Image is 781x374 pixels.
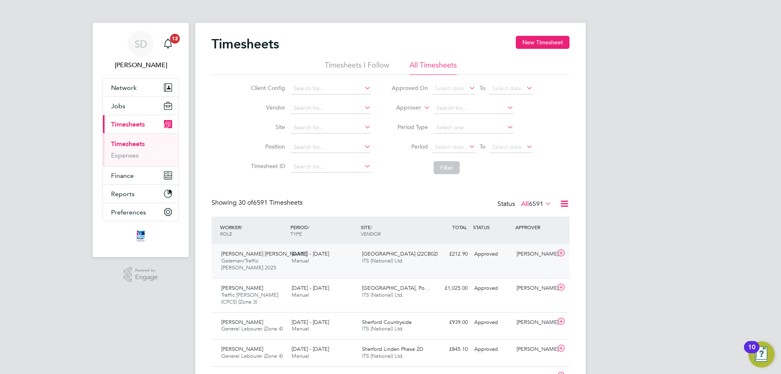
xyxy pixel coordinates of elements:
a: SD[PERSON_NAME] [103,31,179,70]
h2: Timesheets [212,36,279,52]
div: PERIOD [288,220,359,241]
span: [DATE] - [DATE] [292,250,329,257]
span: Select date [435,143,464,151]
span: [DATE] - [DATE] [292,284,329,291]
span: Traffic [PERSON_NAME] (CPCS) (Zone 3) [221,291,278,305]
span: [DATE] - [DATE] [292,346,329,352]
label: Period Type [391,123,428,131]
input: Search for... [291,83,371,94]
input: Search for... [291,161,371,173]
span: Powered by [135,267,158,274]
input: Search for... [291,103,371,114]
span: General Labourer (Zone 4) [221,352,283,359]
label: Approver [384,104,421,112]
div: SITE [359,220,429,241]
input: Search for... [434,103,514,114]
div: WORKER [218,220,288,241]
div: [PERSON_NAME] [513,282,556,295]
span: Manual [292,325,309,332]
label: Vendor [249,104,285,111]
div: STATUS [471,220,513,234]
span: Manual [292,291,309,298]
span: Network [111,84,137,92]
div: [PERSON_NAME] [513,316,556,329]
nav: Main navigation [93,23,189,257]
span: To [477,141,488,152]
label: Period [391,143,428,150]
button: Timesheets [103,115,179,133]
button: Filter [434,161,460,174]
div: Approved [471,343,513,356]
span: Engage [135,274,158,281]
div: APPROVER [513,220,556,234]
label: Timesheet ID [249,162,285,170]
span: Manual [292,257,309,264]
a: Go to home page [103,230,179,243]
span: Sherford Linden Phase 2D [362,346,423,352]
div: Approved [471,282,513,295]
span: 12 [170,34,180,44]
li: All Timesheets [410,60,457,75]
span: ROLE [220,230,232,237]
span: [PERSON_NAME] [221,346,263,352]
span: TOTAL [452,224,467,230]
span: ITS (National) Ltd. [362,257,404,264]
button: Reports [103,185,179,203]
a: Powered byEngage [124,267,158,282]
span: Reports [111,190,135,198]
span: Select date [435,85,464,92]
span: General Labourer (Zone 4) [221,325,283,332]
div: £1,025.00 [429,282,471,295]
div: Approved [471,247,513,261]
label: Site [249,123,285,131]
span: [PERSON_NAME] [221,284,263,291]
span: [GEOGRAPHIC_DATA] (22CB02) [362,250,438,257]
span: / [371,224,372,230]
span: Select date [492,143,521,151]
label: Client Config [249,84,285,92]
label: All [521,200,552,208]
input: Select one [434,122,514,133]
span: [PERSON_NAME] [221,319,263,326]
div: Timesheets [103,133,179,166]
a: Timesheets [111,140,145,148]
div: 10 [748,347,755,358]
label: Approved On [391,84,428,92]
li: Timesheets I Follow [325,60,389,75]
span: [PERSON_NAME] [PERSON_NAME] [221,250,307,257]
a: Expenses [111,151,139,159]
div: £939.00 [429,316,471,329]
button: New Timesheet [516,36,569,49]
div: [PERSON_NAME] [513,343,556,356]
span: VENDOR [361,230,381,237]
span: To [477,83,488,93]
div: Showing [212,199,304,207]
span: Gateman/Traffic [PERSON_NAME] 2025 [221,257,276,271]
button: Preferences [103,203,179,221]
img: itsconstruction-logo-retina.png [135,230,146,243]
span: ITS (National) Ltd. [362,325,404,332]
div: £845.10 [429,343,471,356]
span: ITS (National) Ltd. [362,291,404,298]
span: SD [135,39,147,49]
div: £212.90 [429,247,471,261]
span: Preferences [111,208,146,216]
button: Jobs [103,97,179,115]
span: 6591 Timesheets [238,199,303,207]
span: Stuart Douglas [103,60,179,70]
span: Sherford Countryside [362,319,412,326]
span: ITS (National) Ltd. [362,352,404,359]
input: Search for... [291,142,371,153]
a: 12 [160,31,176,57]
span: Manual [292,352,309,359]
div: Approved [471,316,513,329]
span: Finance [111,172,134,179]
button: Open Resource Center, 10 new notifications [748,341,774,367]
span: TYPE [290,230,302,237]
span: [DATE] - [DATE] [292,319,329,326]
span: / [241,224,242,230]
span: [GEOGRAPHIC_DATA], Po… [362,284,430,291]
div: Status [497,199,553,210]
input: Search for... [291,122,371,133]
span: 6591 [529,200,543,208]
